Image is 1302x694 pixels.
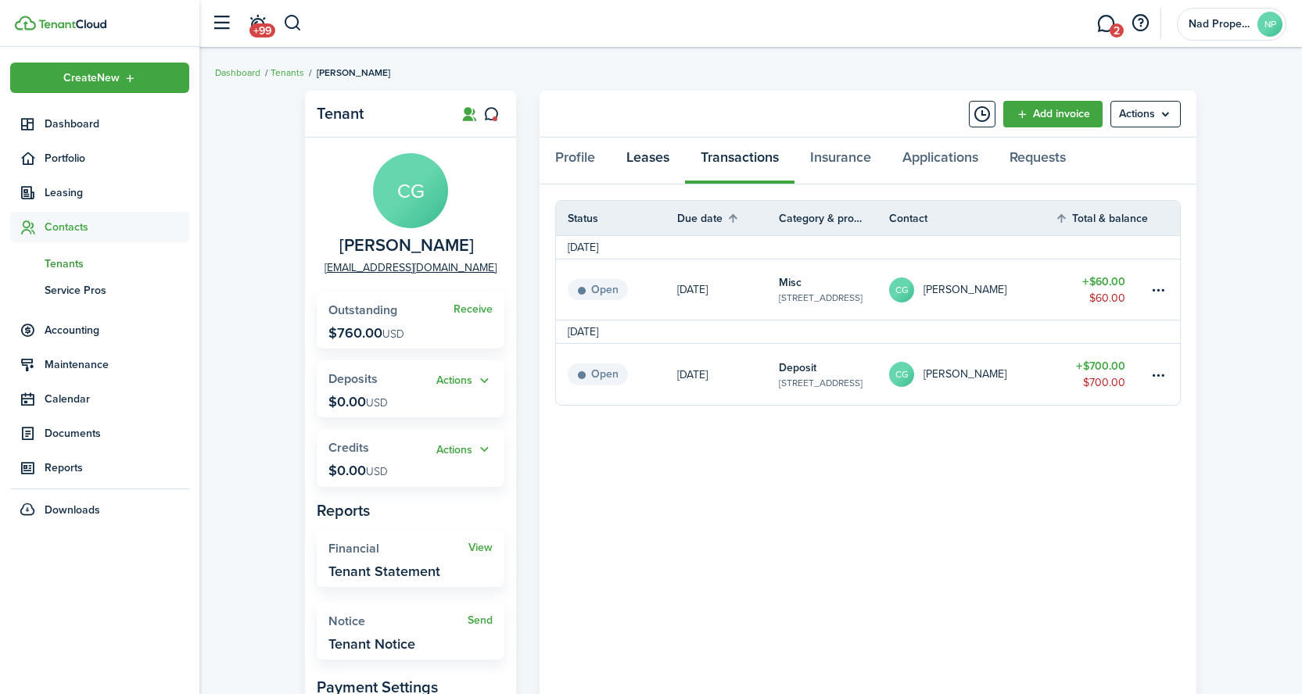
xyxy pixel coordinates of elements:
td: [DATE] [556,324,610,340]
panel-main-subtitle: Reports [317,499,504,522]
a: [DATE] [677,344,779,405]
widget-stats-description: Tenant Statement [328,563,440,579]
a: Open [556,344,677,405]
a: CG[PERSON_NAME] [889,259,1055,320]
a: Tenants [10,250,189,277]
span: Credits [328,438,369,456]
span: Reports [45,460,189,476]
span: USD [366,463,388,480]
a: Tenants [271,66,304,80]
a: View [468,542,493,554]
a: Requests [994,138,1081,184]
span: Documents [45,425,189,442]
a: Applications [887,138,994,184]
a: $60.00$60.00 [1055,259,1149,320]
span: USD [382,326,404,342]
button: Timeline [969,101,995,127]
button: Open resource center [1127,10,1153,37]
span: Outstanding [328,301,397,319]
span: Create New [63,73,120,84]
table-amount-title: $60.00 [1082,274,1125,290]
span: USD [366,395,388,411]
span: Dashboard [45,116,189,132]
p: [DATE] [677,367,708,383]
th: Sort [1055,209,1149,227]
table-subtitle: [STREET_ADDRESS] [779,376,863,390]
table-profile-info-text: [PERSON_NAME] [924,284,1006,296]
a: Notifications [242,4,272,44]
span: Service Pros [45,282,189,299]
span: Deposits [328,370,378,388]
a: Add invoice [1003,101,1103,127]
a: Deposit[STREET_ADDRESS] [779,344,889,405]
button: Actions [436,441,493,459]
a: [EMAIL_ADDRESS][DOMAIN_NAME] [325,259,497,276]
button: Open menu [10,63,189,93]
a: CG[PERSON_NAME] [889,344,1055,405]
span: [PERSON_NAME] [317,66,390,80]
table-info-title: Deposit [779,360,816,376]
p: $0.00 [328,463,388,478]
th: Sort [677,209,779,227]
table-profile-info-text: [PERSON_NAME] [924,368,1006,381]
a: Misc[STREET_ADDRESS] [779,259,889,320]
table-amount-description: $700.00 [1083,374,1125,391]
widget-stats-title: Notice [328,614,468,628]
span: Calendar [45,391,189,407]
avatar-text: CG [889,362,914,387]
menu-btn: Actions [1110,101,1181,127]
a: Dashboard [215,66,260,80]
panel-main-title: Tenant [317,105,442,123]
table-info-title: Misc [779,274,802,291]
a: Dashboard [10,109,189,139]
a: [DATE] [677,259,779,320]
table-subtitle: [STREET_ADDRESS] [779,291,863,305]
p: [DATE] [677,281,708,298]
td: [DATE] [556,239,610,256]
span: Downloads [45,502,100,518]
th: Contact [889,210,1055,227]
span: 2 [1110,23,1124,38]
a: Insurance [794,138,887,184]
avatar-text: NP [1257,12,1282,37]
widget-stats-description: Tenant Notice [328,636,415,652]
th: Category & property [779,210,889,227]
widget-stats-title: Financial [328,542,468,556]
a: Leases [611,138,685,184]
th: Status [556,210,677,227]
status: Open [568,279,628,301]
span: Leasing [45,184,189,201]
button: Open menu [436,372,493,390]
a: $700.00$700.00 [1055,344,1149,405]
img: TenantCloud [15,16,36,30]
avatar-text: CG [889,277,914,302]
p: $0.00 [328,394,388,410]
img: TenantCloud [38,20,106,29]
button: Actions [436,372,493,390]
table-amount-title: $700.00 [1076,358,1125,374]
a: Messaging [1091,4,1121,44]
span: Accounting [45,322,189,338]
a: Open [556,259,677,320]
table-amount-description: $60.00 [1089,290,1125,306]
status: Open [568,363,628,385]
a: Profile [540,138,611,184]
a: Receive [454,303,493,316]
p: $760.00 [328,325,404,341]
avatar-text: CG [373,153,448,228]
span: Chaminda Gamage [339,236,474,256]
span: Nad Properties [1189,19,1251,30]
a: Send [468,614,493,627]
span: Contacts [45,219,189,235]
a: Service Pros [10,277,189,303]
span: Tenants [45,256,189,272]
button: Open menu [1110,101,1181,127]
button: Open sidebar [206,9,236,38]
span: +99 [249,23,275,38]
span: Maintenance [45,356,189,373]
a: Reports [10,453,189,483]
button: Open menu [436,441,493,459]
